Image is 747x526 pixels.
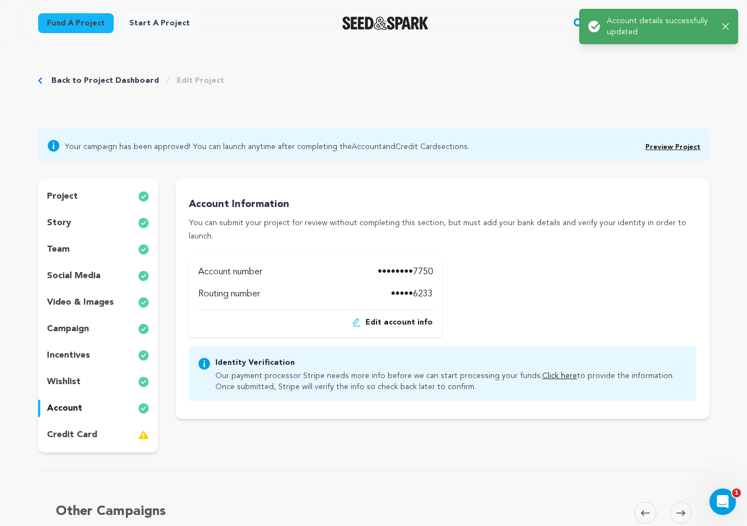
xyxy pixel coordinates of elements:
a: Edit Project [177,75,224,86]
a: Start a project [120,13,199,33]
a: Credit Card [395,143,437,151]
button: incentives [38,347,158,364]
p: campaign [47,322,89,336]
a: Click here [542,372,577,380]
img: check-circle-full.svg [138,322,149,336]
p: •••••6233 [391,288,433,301]
a: Account [352,143,382,151]
button: video & images [38,294,158,311]
button: Edit account info [352,317,433,328]
img: check-circle-full.svg [138,243,149,256]
a: Seed&Spark Homepage [342,17,429,30]
img: check-circle-full.svg [138,190,149,203]
button: project [38,188,158,205]
span: Your campaign has been approved! You can launch anytime after completing the and sections. [65,139,469,152]
p: credit card [47,428,97,442]
div: Breadcrumb [38,75,224,86]
img: check-circle-full.svg [138,349,149,362]
button: campaign [38,320,158,338]
button: wishlist [38,373,158,391]
button: story [38,214,158,232]
p: ••••••••7750 [378,265,433,279]
p: team [47,243,70,256]
img: check-circle-full.svg [138,216,149,230]
p: Routing number [198,288,260,301]
span: Edit account info [365,317,433,328]
p: video & images [47,296,114,309]
iframe: Intercom live chat [709,488,736,515]
p: Account details successfully updated [607,15,713,38]
h5: Other Campaigns [56,502,166,522]
p: Account number [198,265,262,279]
a: Fund a project [38,13,114,33]
p: Our payment processor Stripe needs more info before we can start processing your funds. to provid... [215,368,687,392]
button: social media [38,267,158,285]
span: 1 [732,488,741,497]
img: check-circle-full.svg [138,269,149,283]
p: incentives [47,349,90,362]
button: credit card [38,426,158,444]
p: project [47,190,78,203]
p: wishlist [47,375,81,389]
img: check-circle-full.svg [138,375,149,389]
p: You can submit your project for review without completing this section, but must add your bank de... [189,217,696,243]
img: check-circle-full.svg [138,296,149,309]
p: Account Information [189,196,696,212]
p: Identity Verification [215,357,687,368]
img: check-circle-full.svg [138,402,149,415]
button: account [38,400,158,417]
button: team [38,241,158,258]
a: Preview Project [645,144,701,151]
a: Back to Project Dashboard [51,75,159,86]
p: social media [47,269,100,283]
p: story [47,216,71,230]
p: account [47,402,82,415]
img: warning-full.svg [138,428,149,442]
img: Seed&Spark Logo Dark Mode [342,17,429,30]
